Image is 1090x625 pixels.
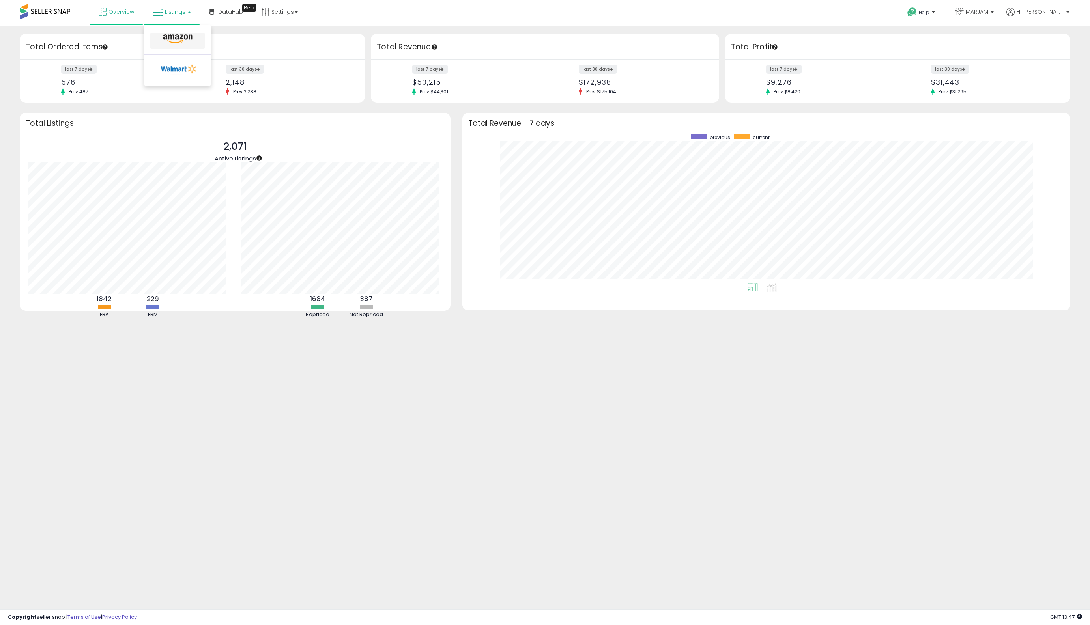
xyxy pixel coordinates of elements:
span: Overview [108,8,134,16]
b: 1684 [310,294,325,304]
h3: Total Profit [731,41,1064,52]
div: Not Repriced [342,311,390,319]
div: Tooltip anchor [256,155,263,162]
span: Hi [PERSON_NAME] [1017,8,1064,16]
span: Prev: 2,288 [229,88,260,95]
label: last 7 days [766,65,802,74]
div: $31,443 [931,78,1056,86]
h3: Total Revenue [377,41,713,52]
div: Tooltip anchor [771,43,778,50]
span: Listings [165,8,185,16]
div: FBM [129,311,176,319]
div: Tooltip anchor [431,43,438,50]
label: last 30 days [931,65,969,74]
span: Help [919,9,929,16]
h3: Total Revenue - 7 days [468,120,1064,126]
div: 576 [61,78,187,86]
span: Prev: $44,301 [416,88,452,95]
b: 1842 [97,294,112,304]
div: $50,215 [412,78,539,86]
span: previous [710,134,730,141]
b: 387 [360,294,372,304]
h3: Total Ordered Items [26,41,359,52]
div: Tooltip anchor [101,43,108,50]
div: Tooltip anchor [242,4,256,12]
div: FBA [80,311,128,319]
label: last 30 days [579,65,617,74]
h3: Total Listings [26,120,445,126]
span: Prev: $31,295 [935,88,970,95]
div: $9,276 [766,78,892,86]
a: Help [901,1,943,26]
b: 229 [147,294,159,304]
i: Get Help [907,7,917,17]
a: Hi [PERSON_NAME] [1006,8,1069,26]
span: DataHub [218,8,243,16]
span: MARJAM [966,8,988,16]
label: last 7 days [412,65,448,74]
div: Repriced [294,311,341,319]
span: Prev: 487 [65,88,92,95]
p: 2,071 [215,139,256,154]
span: current [753,134,770,141]
div: 2,148 [226,78,351,86]
span: Prev: $8,420 [770,88,804,95]
div: $172,938 [579,78,705,86]
span: Prev: $175,104 [582,88,620,95]
span: Active Listings [215,154,256,162]
label: last 30 days [226,65,264,74]
label: last 7 days [61,65,97,74]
